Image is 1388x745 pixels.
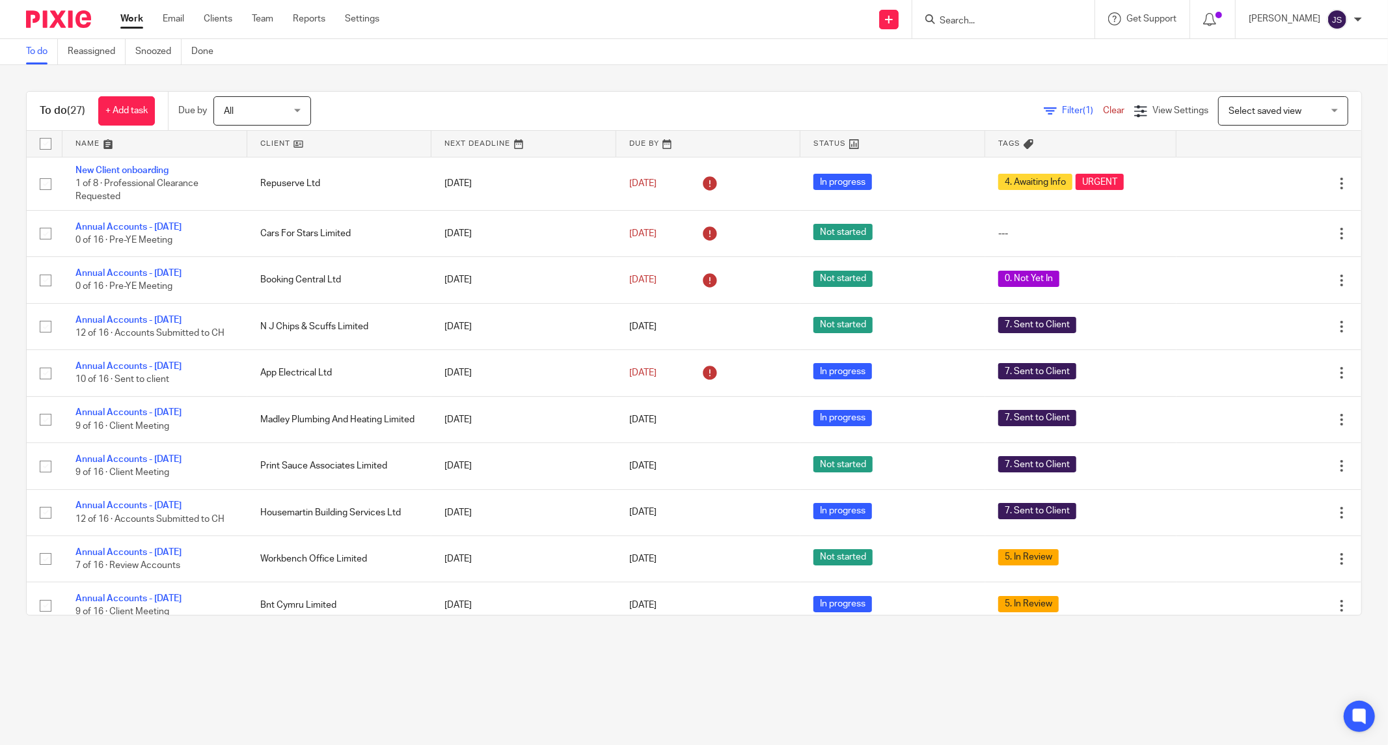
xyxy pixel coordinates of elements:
[224,107,234,116] span: All
[247,443,432,489] td: Print Sauce Associates Limited
[813,363,872,379] span: In progress
[629,461,657,470] span: [DATE]
[247,350,432,396] td: App Electrical Ltd
[629,275,657,284] span: [DATE]
[629,368,657,377] span: [DATE]
[75,548,182,557] a: Annual Accounts - [DATE]
[998,174,1072,190] span: 4. Awaiting Info
[75,362,182,371] a: Annual Accounts - [DATE]
[1076,174,1124,190] span: URGENT
[431,210,616,256] td: [DATE]
[247,489,432,535] td: Housemartin Building Services Ltd
[998,317,1076,333] span: 7. Sent to Client
[431,489,616,535] td: [DATE]
[247,303,432,349] td: N J Chips & Scuffs Limited
[191,39,223,64] a: Done
[75,223,182,232] a: Annual Accounts - [DATE]
[813,503,872,519] span: In progress
[1083,106,1093,115] span: (1)
[938,16,1055,27] input: Search
[629,554,657,563] span: [DATE]
[247,582,432,629] td: Bnt Cymru Limited
[431,443,616,489] td: [DATE]
[26,39,58,64] a: To do
[75,501,182,510] a: Annual Accounts - [DATE]
[629,601,657,610] span: [DATE]
[26,10,91,28] img: Pixie
[293,12,325,25] a: Reports
[163,12,184,25] a: Email
[75,408,182,417] a: Annual Accounts - [DATE]
[178,104,207,117] p: Due by
[998,549,1059,565] span: 5. In Review
[431,303,616,349] td: [DATE]
[1327,9,1348,30] img: svg%3E
[247,535,432,582] td: Workbench Office Limited
[998,596,1059,612] span: 5. In Review
[1249,12,1320,25] p: [PERSON_NAME]
[75,608,169,617] span: 9 of 16 · Client Meeting
[1152,106,1208,115] span: View Settings
[1126,14,1177,23] span: Get Support
[75,282,172,291] span: 0 of 16 · Pre-YE Meeting
[813,224,873,240] span: Not started
[431,535,616,582] td: [DATE]
[204,12,232,25] a: Clients
[629,229,657,238] span: [DATE]
[40,104,85,118] h1: To do
[252,12,273,25] a: Team
[629,322,657,331] span: [DATE]
[813,271,873,287] span: Not started
[75,236,172,245] span: 0 of 16 · Pre-YE Meeting
[998,227,1163,240] div: ---
[431,396,616,442] td: [DATE]
[629,179,657,188] span: [DATE]
[75,166,169,175] a: New Client onboarding
[998,503,1076,519] span: 7. Sent to Client
[75,179,198,202] span: 1 of 8 · Professional Clearance Requested
[75,316,182,325] a: Annual Accounts - [DATE]
[998,271,1059,287] span: 0. Not Yet In
[75,468,169,477] span: 9 of 16 · Client Meeting
[998,363,1076,379] span: 7. Sent to Client
[998,456,1076,472] span: 7. Sent to Client
[75,375,169,385] span: 10 of 16 · Sent to client
[629,415,657,424] span: [DATE]
[68,39,126,64] a: Reassigned
[431,157,616,210] td: [DATE]
[813,549,873,565] span: Not started
[75,422,169,431] span: 9 of 16 · Client Meeting
[135,39,182,64] a: Snoozed
[813,317,873,333] span: Not started
[813,456,873,472] span: Not started
[1062,106,1103,115] span: Filter
[75,269,182,278] a: Annual Accounts - [DATE]
[247,257,432,303] td: Booking Central Ltd
[247,210,432,256] td: Cars For Stars Limited
[431,582,616,629] td: [DATE]
[345,12,379,25] a: Settings
[629,508,657,517] span: [DATE]
[998,410,1076,426] span: 7. Sent to Client
[75,455,182,464] a: Annual Accounts - [DATE]
[431,350,616,396] td: [DATE]
[98,96,155,126] a: + Add task
[1229,107,1301,116] span: Select saved view
[75,594,182,603] a: Annual Accounts - [DATE]
[75,515,225,524] span: 12 of 16 · Accounts Submitted to CH
[813,410,872,426] span: In progress
[813,596,872,612] span: In progress
[75,561,180,570] span: 7 of 16 · Review Accounts
[120,12,143,25] a: Work
[75,329,225,338] span: 12 of 16 · Accounts Submitted to CH
[247,396,432,442] td: Madley Plumbing And Heating Limited
[1103,106,1124,115] a: Clear
[247,157,432,210] td: Repuserve Ltd
[431,257,616,303] td: [DATE]
[813,174,872,190] span: In progress
[998,140,1020,147] span: Tags
[67,105,85,116] span: (27)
